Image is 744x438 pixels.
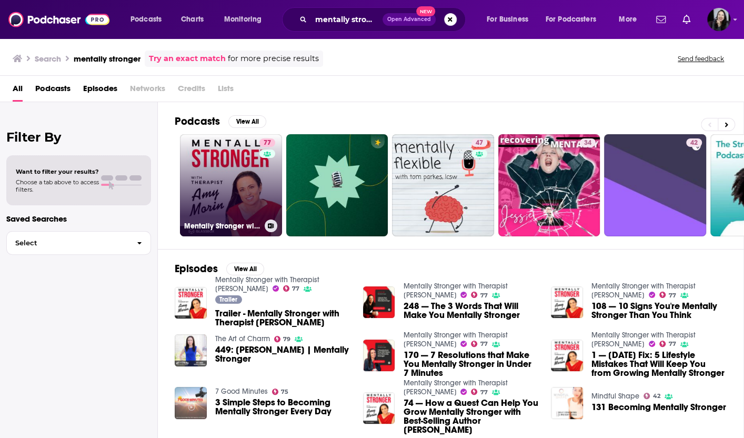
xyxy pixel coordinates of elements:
span: 34 [584,138,591,148]
button: open menu [611,11,650,28]
span: Trailer - Mentally Stronger with Therapist [PERSON_NAME] [215,309,350,327]
button: View All [226,263,264,275]
input: Search podcasts, credits, & more... [311,11,383,28]
a: PodcastsView All [175,115,266,128]
button: Open AdvancedNew [383,13,436,26]
a: 42 [686,138,702,147]
span: Want to filter your results? [16,168,99,175]
span: 77 [480,293,488,298]
a: Trailer - Mentally Stronger with Therapist Amy Morin [215,309,350,327]
span: Trailer [219,296,237,303]
img: 131 Becoming Mentally Stronger [551,387,583,419]
span: More [619,12,637,27]
img: Podchaser - Follow, Share and Rate Podcasts [8,9,109,29]
a: Try an exact match [149,53,226,65]
button: Show profile menu [707,8,730,31]
a: 42 [604,134,706,236]
a: Trailer - Mentally Stronger with Therapist Amy Morin [175,287,207,319]
div: Search podcasts, credits, & more... [292,7,476,32]
a: 75 [272,389,289,395]
a: Mentally Stronger with Therapist Amy Morin [591,282,696,300]
a: Mentally Stronger with Therapist Amy Morin [591,331,696,349]
img: 3 Simple Steps to Becoming Mentally Stronger Every Day [175,387,207,419]
span: 42 [653,394,660,399]
span: 3 Simple Steps to Becoming Mentally Stronger Every Day [215,398,350,416]
img: 74 — How a Quest Can Help You Grow Mentally Stronger with Best-Selling Author James Altucher [363,392,395,424]
a: EpisodesView All [175,262,264,275]
span: 77 [669,342,676,346]
span: 1 — [DATE] Fix: 5 Lifestyle Mistakes That Will Keep You from Growing Mentally Stronger [591,351,727,377]
span: 75 [281,390,288,394]
img: 449: Amy Morin | Mentally Stronger [175,334,207,366]
span: 77 [669,293,676,298]
a: Mentally Stronger with Therapist Amy Morin [215,275,319,293]
span: Logged in as marypoffenroth [707,8,730,31]
a: 77 [659,292,676,298]
a: 77 [283,285,300,292]
a: 248 — The 3 Words That Will Make You Mentally Stronger [403,302,538,320]
span: Charts [181,12,204,27]
a: 108 — 10 Signs You're Mentally Stronger Than You Think [551,286,583,318]
a: 34 [498,134,600,236]
img: User Profile [707,8,730,31]
h3: Search [35,54,61,64]
a: 42 [644,393,660,399]
span: New [416,6,435,16]
span: Select [7,240,128,246]
h2: Podcasts [175,115,220,128]
a: 170 — 7 Resolutions that Make You Mentally Stronger in Under 7 Minutes [403,351,538,377]
button: Select [6,231,151,255]
a: 1 — Friday Fix: 5 Lifestyle Mistakes That Will Keep You from Growing Mentally Stronger [591,351,727,377]
span: 77 [480,390,488,395]
a: Show notifications dropdown [678,11,695,28]
a: Podcasts [35,80,71,102]
a: 77Mentally Stronger with Therapist [PERSON_NAME] [180,134,282,236]
a: 170 — 7 Resolutions that Make You Mentally Stronger in Under 7 Minutes [363,340,395,372]
a: Mentally Stronger with Therapist Amy Morin [403,379,507,396]
a: Show notifications dropdown [652,11,670,28]
span: Podcasts [130,12,162,27]
a: Mindful Shape [591,392,639,401]
a: Episodes [83,80,117,102]
span: For Podcasters [546,12,596,27]
img: 1 — Friday Fix: 5 Lifestyle Mistakes That Will Keep You from Growing Mentally Stronger [551,340,583,372]
a: 108 — 10 Signs You're Mentally Stronger Than You Think [591,302,727,320]
h2: Filter By [6,130,151,145]
button: View All [228,115,266,128]
span: For Business [487,12,528,27]
a: 77 [471,389,488,395]
a: 449: Amy Morin | Mentally Stronger [215,345,350,363]
button: Send feedback [675,54,727,63]
span: Lists [218,80,234,102]
span: 131 Becoming Mentally Stronger [591,403,726,412]
a: 7 Good Minutes [215,387,268,396]
a: Mentally Stronger with Therapist Amy Morin [403,282,507,300]
img: 248 — The 3 Words That Will Make You Mentally Stronger [363,286,395,318]
h2: Episodes [175,262,218,275]
p: Saved Searches [6,214,151,224]
a: All [13,80,23,102]
button: open menu [123,11,175,28]
span: Networks [130,80,165,102]
a: Mentally Stronger with Therapist Amy Morin [403,331,507,349]
span: 74 — How a Quest Can Help You Grow Mentally Stronger with Best-Selling Author [PERSON_NAME] [403,399,538,434]
a: 77 [471,292,488,298]
span: for more precise results [228,53,319,65]
h3: Mentally Stronger with Therapist [PERSON_NAME] [184,222,260,231]
span: 47 [476,138,483,148]
span: 77 [292,286,299,291]
a: 77 [259,138,275,147]
a: The Art of Charm [215,334,270,343]
a: 47 [392,134,494,236]
span: Open Advanced [387,17,431,22]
